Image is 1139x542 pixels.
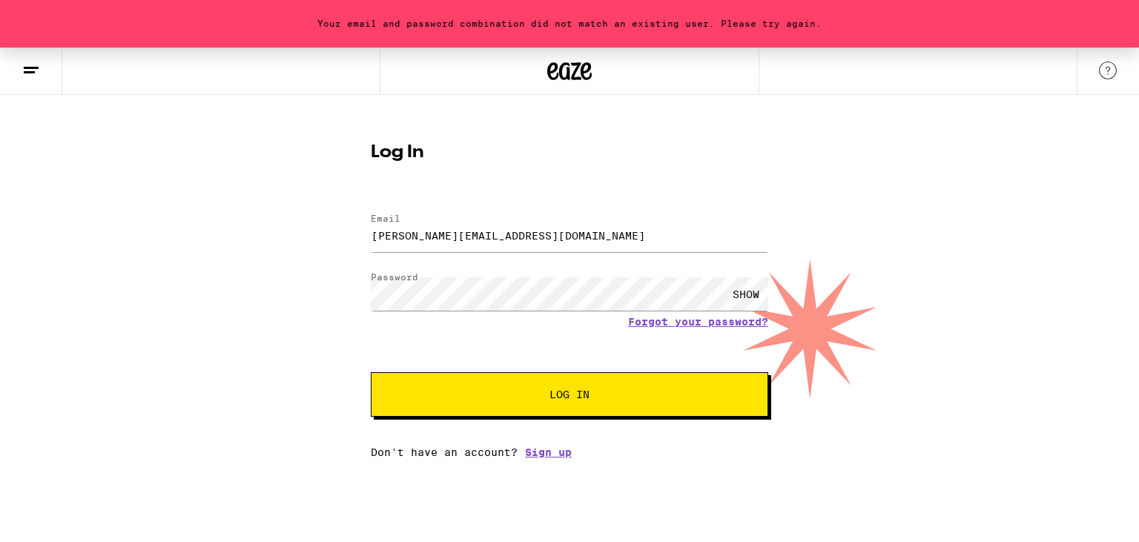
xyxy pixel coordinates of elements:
span: Log In [549,389,590,400]
div: Don't have an account? [371,446,768,458]
label: Password [371,272,418,282]
a: Sign up [525,446,572,458]
button: Log In [371,372,768,417]
label: Email [371,214,400,223]
input: Email [371,219,768,252]
h1: Log In [371,144,768,162]
span: Hi. Need any help? [9,10,107,22]
a: Forgot your password? [628,316,768,328]
div: SHOW [724,277,768,311]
